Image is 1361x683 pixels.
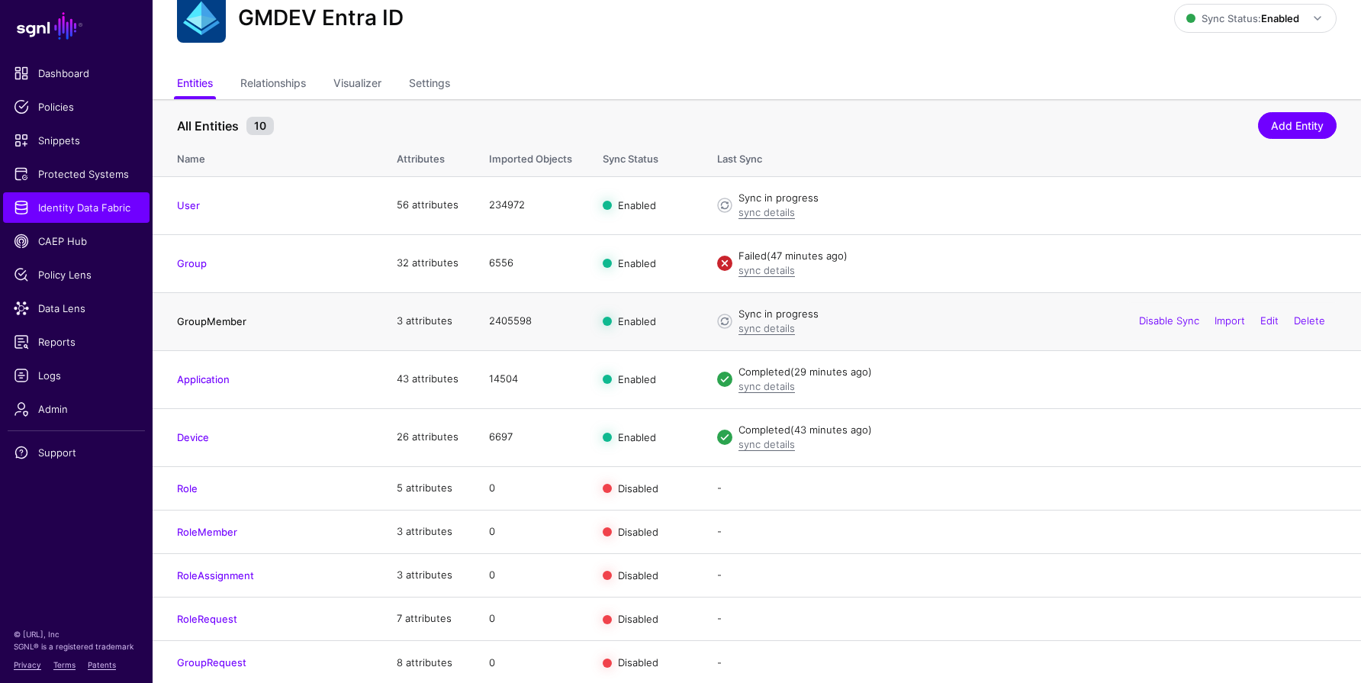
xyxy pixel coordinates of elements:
a: Group [177,257,207,269]
a: sync details [738,322,795,334]
a: sync details [738,264,795,276]
app-datasources-item-entities-syncstatus: - [717,569,722,581]
p: SGNL® is a registered trademark [14,640,139,652]
a: Settings [409,70,450,99]
td: 0 [474,466,587,510]
a: Protected Systems [3,159,150,189]
a: Policies [3,92,150,122]
small: 10 [246,117,274,135]
th: Imported Objects [474,137,587,176]
td: 6556 [474,234,587,292]
span: Snippets [14,133,139,148]
a: sync details [738,380,795,392]
th: Attributes [381,137,474,176]
a: Visualizer [333,70,381,99]
a: Data Lens [3,293,150,324]
a: Identity Data Fabric [3,192,150,223]
td: 3 attributes [381,553,474,597]
span: Disabled [618,482,658,494]
span: Policies [14,99,139,114]
app-datasources-item-entities-syncstatus: - [717,525,722,537]
a: Admin [3,394,150,424]
a: Delete [1294,314,1325,327]
span: Policy Lens [14,267,139,282]
a: Dashboard [3,58,150,89]
app-datasources-item-entities-syncstatus: - [717,612,722,624]
a: User [177,199,200,211]
div: Completed (43 minutes ago) [738,423,1337,438]
span: Identity Data Fabric [14,200,139,215]
div: Sync in progress [738,191,1337,206]
a: Relationships [240,70,306,99]
a: Device [177,431,209,443]
a: Add Entity [1258,112,1337,139]
a: Edit [1260,314,1279,327]
a: SGNL [9,9,143,43]
td: 56 attributes [381,176,474,234]
span: Enabled [618,315,656,327]
a: Policy Lens [3,259,150,290]
strong: Enabled [1261,12,1299,24]
app-datasources-item-entities-syncstatus: - [717,482,722,494]
td: 0 [474,553,587,597]
a: CAEP Hub [3,226,150,256]
th: Sync Status [587,137,702,176]
span: Support [14,445,139,460]
a: RoleMember [177,526,237,538]
a: Logs [3,360,150,391]
span: Protected Systems [14,166,139,182]
td: 32 attributes [381,234,474,292]
td: 5 attributes [381,466,474,510]
span: Sync Status: [1186,12,1299,24]
th: Name [153,137,381,176]
td: 0 [474,510,587,553]
div: Failed (47 minutes ago) [738,249,1337,264]
span: Disabled [618,656,658,669]
td: 14504 [474,350,587,408]
span: Enabled [618,199,656,211]
td: 0 [474,598,587,641]
span: Logs [14,368,139,383]
td: 7 attributes [381,598,474,641]
a: RoleAssignment [177,569,254,582]
td: 2405598 [474,292,587,350]
a: Application [177,373,230,385]
a: RoleRequest [177,613,237,625]
td: 3 attributes [381,292,474,350]
td: 26 attributes [381,408,474,466]
a: GroupMember [177,315,246,327]
a: Terms [53,660,76,669]
h2: GMDEV Entra ID [238,5,404,31]
div: Completed (29 minutes ago) [738,365,1337,380]
span: Dashboard [14,66,139,81]
a: Patents [88,660,116,669]
a: GroupRequest [177,656,246,669]
span: Disabled [618,525,658,537]
div: Sync in progress [738,307,1337,322]
span: Disabled [618,613,658,625]
span: Enabled [618,373,656,385]
th: Last Sync [702,137,1361,176]
a: Role [177,482,198,495]
span: Admin [14,401,139,417]
p: © [URL], Inc [14,628,139,640]
td: 234972 [474,176,587,234]
span: CAEP Hub [14,234,139,249]
a: Privacy [14,660,41,669]
td: 3 attributes [381,510,474,553]
a: Entities [177,70,213,99]
span: Enabled [618,431,656,443]
span: Data Lens [14,301,139,316]
a: Import [1215,314,1245,327]
span: Enabled [618,257,656,269]
span: All Entities [173,117,243,135]
a: Snippets [3,125,150,156]
a: sync details [738,206,795,218]
a: Reports [3,327,150,357]
td: 43 attributes [381,350,474,408]
span: Reports [14,334,139,350]
a: Disable Sync [1139,314,1199,327]
span: Disabled [618,569,658,582]
app-datasources-item-entities-syncstatus: - [717,656,722,669]
a: sync details [738,438,795,450]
